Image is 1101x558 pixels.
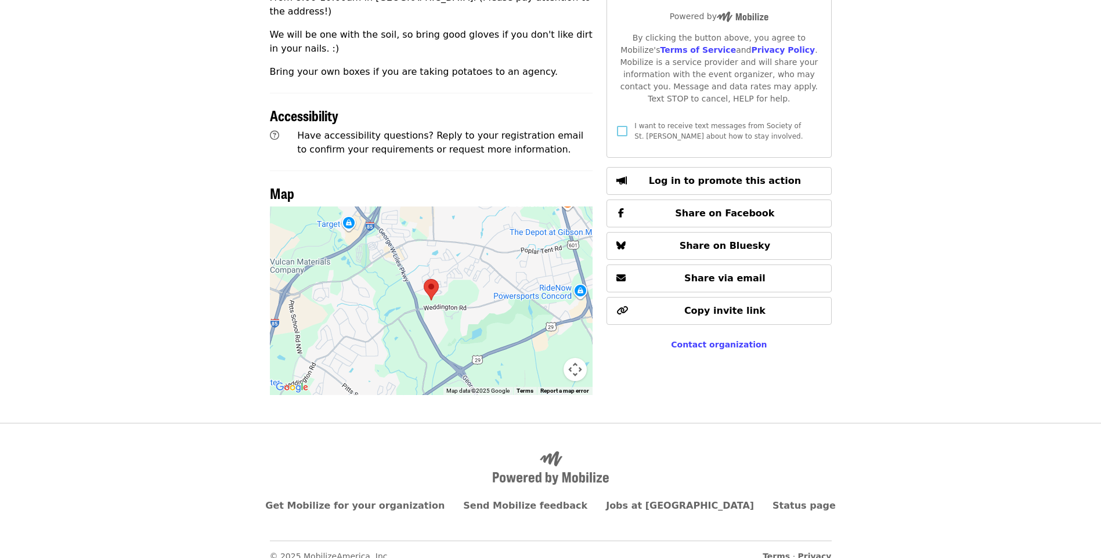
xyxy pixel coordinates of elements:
a: Privacy Policy [751,45,815,55]
img: Powered by Mobilize [717,12,768,22]
a: Report a map error [540,387,589,394]
button: Map camera controls [564,358,587,381]
a: Send Mobilize feedback [463,500,587,511]
span: Log in to promote this action [649,175,801,186]
img: Powered by Mobilize [493,451,609,485]
button: Share on Bluesky [607,232,831,260]
span: I want to receive text messages from Society of St. [PERSON_NAME] about how to stay involved. [634,122,803,140]
button: Share via email [607,264,831,292]
img: Google [273,380,311,395]
a: Terms (opens in new tab) [517,387,533,394]
span: Copy invite link [684,305,766,316]
a: Open this area in Google Maps (opens a new window) [273,380,311,395]
span: Share via email [684,273,766,284]
span: Share on Bluesky [680,240,771,251]
a: Get Mobilize for your organization [265,500,445,511]
a: Terms of Service [660,45,736,55]
p: Bring your own boxes if you are taking potatoes to an agency. [270,65,593,79]
a: Contact organization [671,340,767,349]
span: Accessibility [270,105,338,125]
span: Share on Facebook [675,208,774,219]
span: Powered by [670,12,768,21]
i: question-circle icon [270,130,279,141]
button: Copy invite link [607,297,831,325]
nav: Primary footer navigation [270,499,832,513]
span: Map data ©2025 Google [446,387,510,394]
span: Have accessibility questions? Reply to your registration email to confirm your requirements or re... [297,130,583,155]
p: We will be one with the soil, so bring good gloves if you don't like dirt in your nails. :) [270,28,593,56]
a: Jobs at [GEOGRAPHIC_DATA] [606,500,754,511]
span: Map [270,183,294,203]
button: Log in to promote this action [607,167,831,195]
button: Share on Facebook [607,200,831,227]
div: By clicking the button above, you agree to Mobilize's and . Mobilize is a service provider and wi... [616,32,821,105]
a: Status page [772,500,836,511]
